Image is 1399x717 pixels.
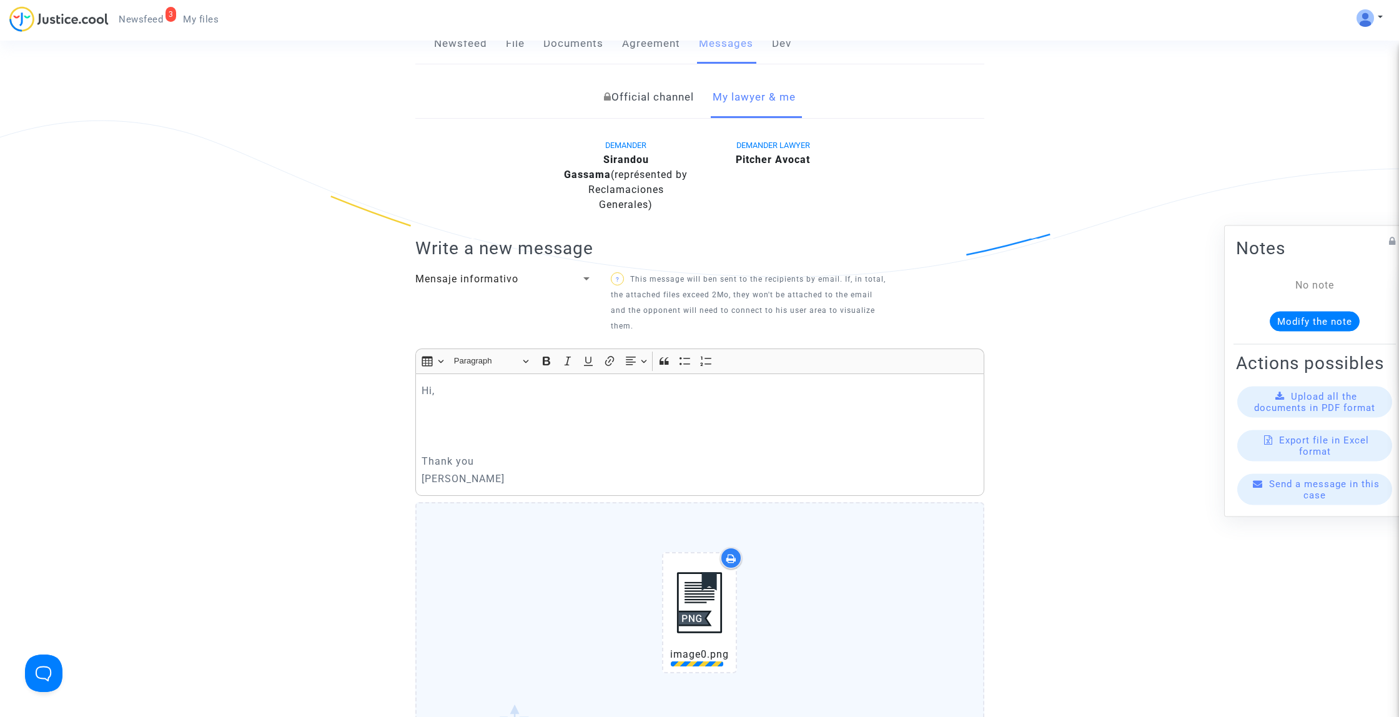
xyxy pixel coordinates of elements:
[604,77,694,118] a: Official channel
[506,23,525,64] a: File
[415,273,518,285] span: Mensaje informativo
[736,154,810,166] b: Pitcher Avocat
[422,383,977,398] p: Hi,
[1236,352,1393,374] h2: Actions possibles
[713,77,796,118] a: My lawyer & me
[415,237,984,259] h2: Write a new message
[668,558,731,646] img: iconfinder_png.svg
[1236,237,1393,259] h2: Notes
[119,14,163,25] span: Newsfeed
[543,23,603,64] a: Documents
[736,141,810,150] span: DEMANDER LAWYER
[448,352,535,371] button: Paragraph
[1270,312,1360,332] button: Modify the note
[1279,435,1369,457] span: Export file in Excel format
[1255,278,1375,293] div: No note
[616,276,620,283] span: ?
[422,453,977,469] p: Thank you
[9,6,109,32] img: jc-logo.svg
[1269,478,1380,501] span: Send a message in this case
[173,10,229,29] a: My files
[1254,391,1375,413] span: Upload all the documents in PDF format
[564,154,649,180] b: Sirandou Gassama
[699,23,753,64] a: Messages
[622,23,680,64] a: Agreement
[611,272,886,334] p: This message will ben sent to the recipients by email. If, in total, the attached files exceed 2M...
[1357,9,1374,27] img: ALV-UjV5hOg1DK_6VpdGyI3GiCsbYcKFqGYcyigr7taMTixGzq57m2O-mEoJuuWBlO_HCk8JQ1zztKhP13phCubDFpGEbboIp...
[415,373,984,497] div: Rich Text Editor, main
[183,14,219,25] span: My files
[25,655,62,692] iframe: Help Scout Beacon - Open
[166,7,177,22] div: 3
[772,23,791,64] a: Dev
[434,23,487,64] a: Newsfeed
[605,141,646,150] span: DEMANDER
[670,648,729,660] span: image0.png
[588,169,688,210] span: (représented by Reclamaciones Generales)
[454,354,519,368] span: Paragraph
[109,10,173,29] a: 3Newsfeed
[422,471,977,487] p: [PERSON_NAME]
[415,349,984,373] div: Editor toolbar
